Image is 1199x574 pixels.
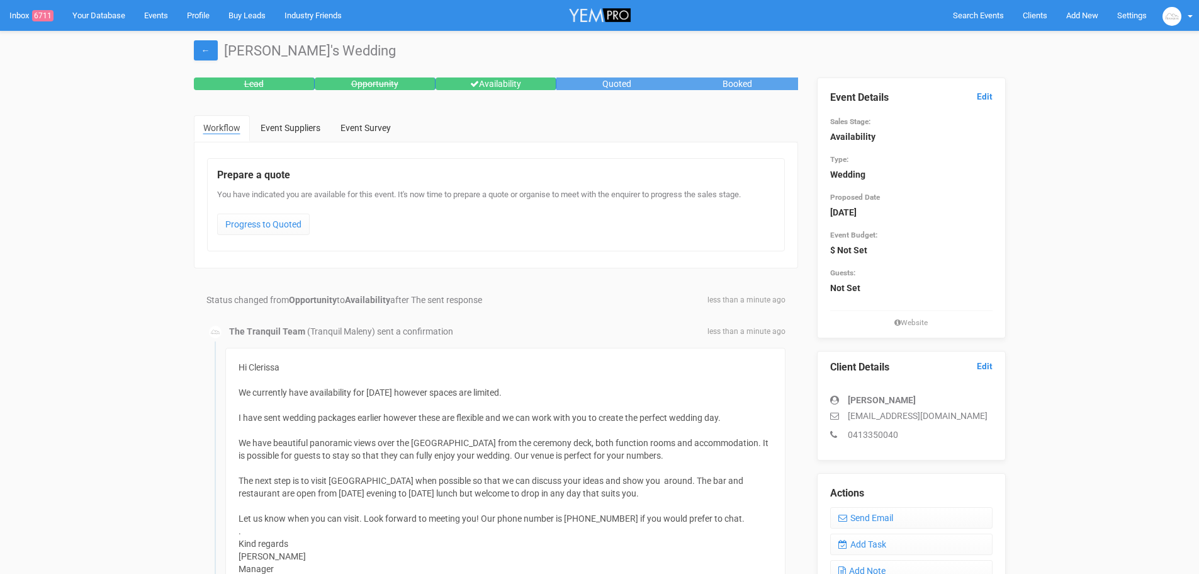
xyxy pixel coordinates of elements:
[331,115,400,141] a: Event Survey
[32,10,53,21] span: 6711
[209,326,222,338] img: data
[830,507,993,529] a: Send Email
[1162,7,1181,26] img: data
[953,11,1004,20] span: Search Events
[345,295,390,305] strong: Availability
[830,268,855,277] small: Guests:
[707,326,785,337] span: less than a minute ago
[830,207,857,217] strong: [DATE]
[1023,11,1047,20] span: Clients
[830,428,993,441] p: 0413350040
[977,91,993,103] a: Edit
[830,245,867,255] strong: $ Not Set
[977,360,993,372] a: Edit
[830,91,993,105] legend: Event Details
[830,283,860,293] strong: Not Set
[315,77,436,90] div: Opportunity
[251,115,330,141] a: Event Suppliers
[194,77,315,90] div: Lead
[830,193,880,202] small: Proposed Date
[229,326,305,336] strong: The Tranquil Team
[217,189,775,241] div: You have indicated you are available for this event. It's now time to prepare a quote or organise...
[217,214,310,235] a: Progress to Quoted
[307,326,453,336] span: (Tranquil Maleny) sent a confirmation
[830,155,848,164] small: Type:
[194,43,1006,59] h1: [PERSON_NAME]'s Wedding
[830,132,875,142] strong: Availability
[830,169,865,180] strong: Wedding
[1066,11,1098,20] span: Add New
[830,410,993,422] p: [EMAIL_ADDRESS][DOMAIN_NAME]
[830,360,993,375] legend: Client Details
[707,295,785,306] span: less than a minute ago
[848,395,916,405] strong: [PERSON_NAME]
[830,486,993,501] legend: Actions
[436,77,556,90] div: Availability
[830,231,877,239] small: Event Budget:
[830,534,993,555] a: Add Task
[217,168,775,183] legend: Prepare a quote
[830,318,993,328] small: Website
[194,40,218,60] a: ←
[206,295,482,305] span: Status changed from to after The sent response
[830,117,870,126] small: Sales Stage:
[677,77,798,90] div: Booked
[556,77,677,90] div: Quoted
[194,115,250,142] a: Workflow
[289,295,337,305] strong: Opportunity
